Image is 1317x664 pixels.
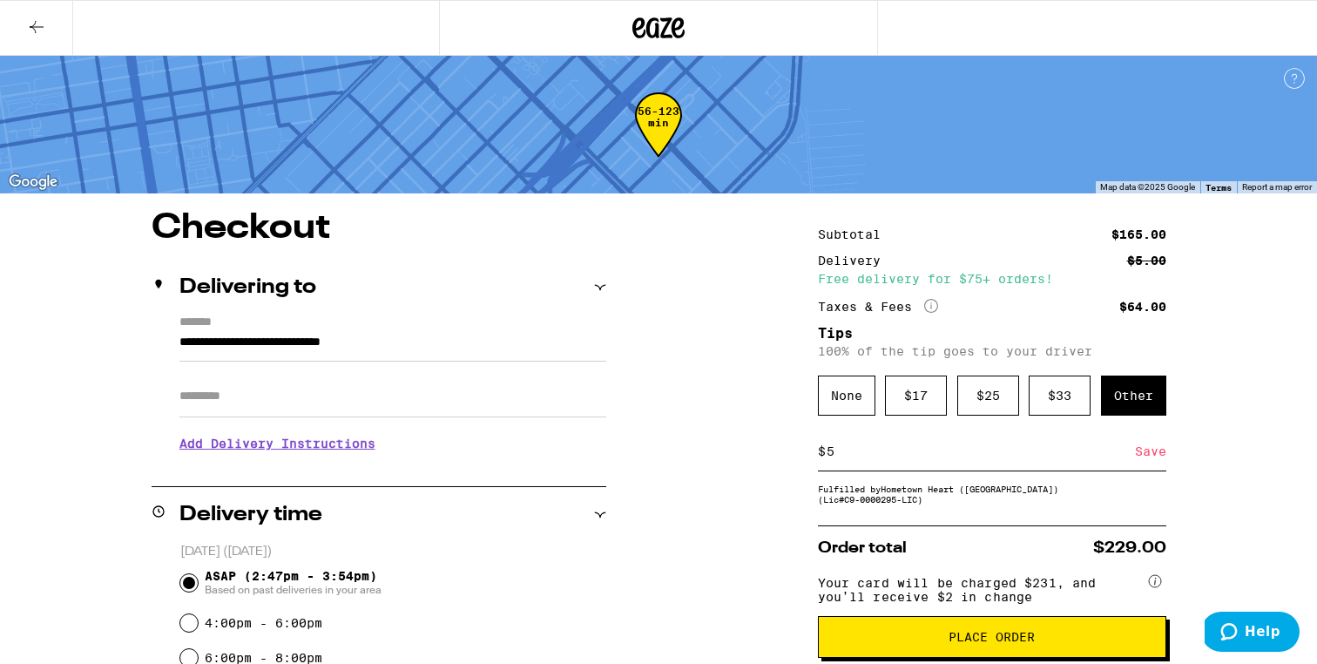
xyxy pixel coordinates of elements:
div: Delivery [818,254,893,267]
label: 4:00pm - 6:00pm [205,616,322,630]
span: $229.00 [1093,540,1166,556]
iframe: Opens a widget where you can find more information [1205,612,1300,655]
a: Report a map error [1242,182,1312,192]
p: We'll contact you at [PHONE_NUMBER] when we arrive [179,464,606,478]
div: $ [818,432,826,471]
div: $64.00 [1119,301,1166,313]
p: [DATE] ([DATE]) [180,544,606,560]
img: Google [4,171,62,193]
span: Your card will be charged $231, and you’ll receive $2 in change [818,570,1145,604]
div: Other [1101,376,1166,416]
div: Taxes & Fees [818,299,938,315]
div: Free delivery for $75+ orders! [818,273,1166,285]
span: Order total [818,540,907,556]
div: None [818,376,875,416]
span: Map data ©2025 Google [1100,182,1195,192]
span: Place Order [949,631,1035,643]
h2: Delivering to [179,277,316,298]
input: 0 [826,444,1135,459]
h2: Delivery time [179,505,322,525]
div: $5.00 [1127,254,1166,267]
div: Save [1135,432,1166,471]
a: Terms [1206,182,1232,193]
p: 100% of the tip goes to your driver [818,344,1166,358]
span: ASAP (2:47pm - 3:54pm) [205,569,382,597]
h5: Tips [818,327,1166,341]
div: $165.00 [1111,228,1166,241]
div: Subtotal [818,228,893,241]
div: $ 17 [885,376,947,416]
div: $ 25 [957,376,1019,416]
div: 56-123 min [635,105,682,171]
span: Based on past deliveries in your area [205,583,382,597]
h1: Checkout [152,211,606,246]
div: $ 33 [1029,376,1091,416]
button: Place Order [818,616,1166,658]
h3: Add Delivery Instructions [179,423,606,464]
div: Fulfilled by Hometown Heart ([GEOGRAPHIC_DATA]) (Lic# C9-0000295-LIC ) [818,484,1166,505]
a: Open this area in Google Maps (opens a new window) [4,171,62,193]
